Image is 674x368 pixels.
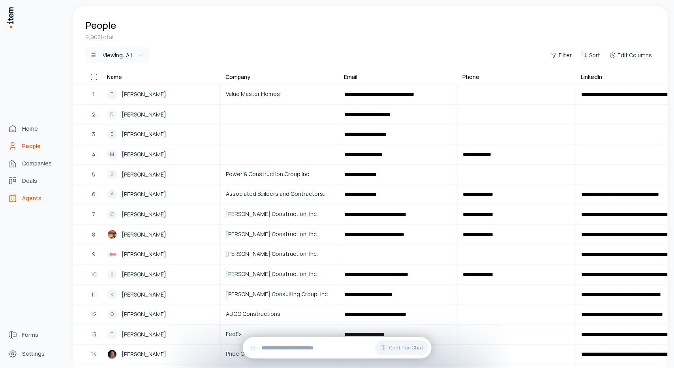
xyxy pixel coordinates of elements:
span: 6 [92,190,96,199]
span: Associated Builders and Contractors Empire State Chapter [226,190,334,198]
div: Company [225,73,250,81]
div: LinkedIn [581,73,602,81]
span: [PERSON_NAME] [122,190,166,199]
span: [PERSON_NAME] [122,150,166,159]
h1: People [85,19,116,32]
a: K[PERSON_NAME] [103,265,220,284]
a: T[PERSON_NAME] [103,85,220,104]
div: T [107,90,117,99]
a: ADCO Constructions [221,305,338,324]
div: K [107,290,117,299]
span: People [22,142,41,150]
button: Continue Chat [375,340,428,355]
a: [PERSON_NAME] Construction, Inc. [221,205,338,224]
button: Filter [548,50,575,61]
a: Companies [5,156,65,171]
span: 1 [93,90,95,99]
a: [PERSON_NAME] Consulting Group, Inc. [221,285,338,304]
a: Agents [5,190,65,206]
span: [PERSON_NAME] Construction, Inc. [226,230,334,238]
span: Home [22,125,38,133]
span: [PERSON_NAME] [122,130,166,139]
span: 8 [92,230,96,239]
div: E [107,130,117,139]
span: 13 [91,330,97,339]
a: [PERSON_NAME] Construction, Inc. [221,245,338,264]
a: William Lynch[PERSON_NAME] [103,345,220,364]
span: [PERSON_NAME] [122,250,166,259]
span: [PERSON_NAME] Construction, Inc. [226,270,334,278]
span: 4 [92,150,96,159]
div: C [107,210,117,219]
span: Filter [559,51,572,59]
span: Settings [22,350,45,358]
span: [PERSON_NAME] [122,310,166,319]
span: Sort [589,51,600,59]
span: Continue Chat [389,345,424,351]
a: Deals [5,173,65,189]
div: A [107,190,117,199]
div: M [107,150,117,159]
span: 14 [91,350,97,359]
span: 3 [92,130,96,139]
span: 9 [92,250,96,259]
div: Viewing: [103,51,132,59]
span: [PERSON_NAME] [122,270,166,279]
span: [PERSON_NAME] [122,350,166,359]
button: Sort [578,50,603,61]
span: [PERSON_NAME] [122,90,166,99]
a: E[PERSON_NAME] [103,125,220,144]
a: [PERSON_NAME] Construction, Inc. [221,225,338,244]
span: 7 [92,210,96,219]
a: Pride One Construction [221,345,338,364]
div: K [107,270,117,279]
div: Name [107,73,122,81]
img: Dave Beeler [107,250,117,259]
a: Associated Builders and Contractors Empire State Chapter [221,185,338,204]
a: Dave Beeler[PERSON_NAME] [103,245,220,264]
a: K[PERSON_NAME] [103,285,220,304]
span: [PERSON_NAME] [122,210,166,219]
span: [PERSON_NAME] Consulting Group, Inc. [226,290,334,299]
span: [PERSON_NAME] Construction, Inc. [226,250,334,258]
div: Continue Chat [243,337,432,359]
span: [PERSON_NAME] [122,170,166,179]
div: D [107,110,117,119]
span: [PERSON_NAME] [122,290,166,299]
span: Deals [22,177,37,185]
a: Power & Construction Group Inc [221,165,338,184]
span: [PERSON_NAME] Construction, Inc. [226,210,334,218]
span: Agents [22,194,41,202]
a: Home [5,121,65,137]
a: Value Master Homes [221,85,338,104]
span: Forms [22,331,38,339]
div: 9,908 total [85,33,655,41]
span: Pride One Construction [226,350,334,359]
span: 5 [92,170,96,179]
span: Edit Columns [618,51,652,59]
span: Companies [22,160,52,167]
a: T[PERSON_NAME] [103,325,220,344]
span: [PERSON_NAME] [122,230,166,239]
a: Mark Beeler[PERSON_NAME] [103,225,220,244]
span: Value Master Homes [226,90,334,98]
span: 2 [92,110,96,119]
a: People [5,138,65,154]
a: FedEx [221,325,338,344]
span: 11 [92,290,96,299]
a: Forms [5,327,65,343]
a: S[PERSON_NAME] [103,165,220,184]
span: 12 [91,310,97,319]
a: A[PERSON_NAME] [103,185,220,204]
div: S [107,170,117,179]
img: Item Brain Logo [6,6,14,29]
div: Phone [462,73,479,81]
img: Mark Beeler [107,230,117,239]
a: O[PERSON_NAME] [103,305,220,324]
span: Power & Construction Group Inc [226,170,334,178]
div: Email [344,73,357,81]
a: Settings [5,346,65,362]
img: William Lynch [107,350,117,359]
a: M[PERSON_NAME] [103,145,220,164]
span: [PERSON_NAME] [122,330,166,339]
